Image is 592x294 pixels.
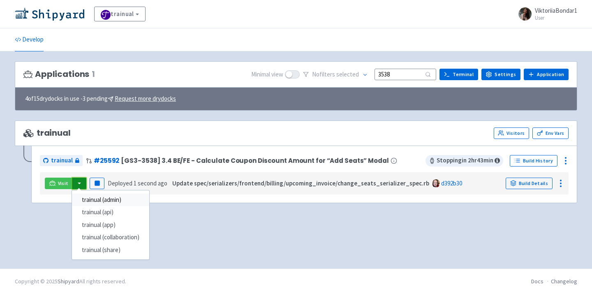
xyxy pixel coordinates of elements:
a: Application [524,69,569,80]
a: Visitors [494,127,529,139]
span: Deployed [108,179,167,187]
a: #25592 [94,156,119,165]
a: Settings [481,69,520,80]
a: d392b30 [441,179,462,187]
time: 1 second ago [134,179,167,187]
a: trainual (collaboration) [72,231,149,244]
strong: Update spec/serializers/frontend/billing/upcoming_invoice/change_seats_serializer_spec.rb [172,179,429,187]
a: trainual (admin) [72,194,149,206]
a: Docs [531,278,543,285]
a: trainual (api) [72,206,149,219]
small: User [535,15,577,21]
a: trainual [94,7,146,21]
a: Terminal [439,69,478,80]
a: Develop [15,28,44,51]
span: selected [336,70,359,78]
a: Build Details [506,178,553,189]
a: trainual [40,155,83,166]
a: trainual (share) [72,244,149,257]
div: Copyright © 2025 All rights reserved. [15,277,126,286]
a: Build History [510,155,557,167]
u: Request more drydocks [115,95,176,102]
a: ViktoriiaBondar1 User [513,7,577,21]
h3: Applications [23,69,95,79]
span: No filter s [312,70,359,79]
span: ViktoriiaBondar1 [535,7,577,14]
span: trainual [51,156,73,165]
a: Visit [45,178,73,189]
button: Pause [90,178,104,189]
span: Minimal view [251,70,283,79]
a: Env Vars [532,127,569,139]
span: 1 [92,69,95,79]
span: Stopping in 2 hr 43 min [425,155,503,167]
a: Shipyard [58,278,79,285]
input: Search... [375,69,436,80]
img: Shipyard logo [15,7,84,21]
span: 4 of 15 drydocks in use - 3 pending [25,94,176,104]
span: trainual [23,128,71,138]
a: Changelog [551,278,577,285]
span: [GS3-3538] 3.4 BE/FE - Calculate Coupon Discount Amount for “Add Seats” Modal [121,157,388,164]
span: Visit [58,180,69,187]
a: trainual (app) [72,219,149,231]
